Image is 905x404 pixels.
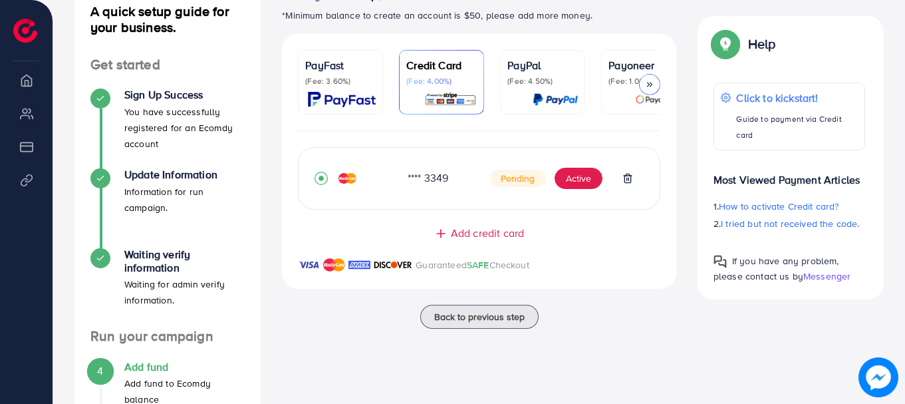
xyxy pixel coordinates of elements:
span: Add credit card [451,226,524,241]
img: card [308,92,376,107]
p: 1. [713,198,865,214]
h4: Sign Up Success [124,89,245,101]
h4: Update Information [124,168,245,181]
h4: A quick setup guide for your business. [74,3,261,35]
p: You have successfully registered for an Ecomdy account [124,104,245,152]
h4: Get started [74,57,261,73]
p: PayFast [305,57,376,73]
img: card [424,92,477,107]
img: credit [338,173,356,184]
p: Guide to payment via Credit card [736,111,858,143]
p: Guaranteed Checkout [416,257,529,273]
p: *Minimum balance to create an account is $50, please add more money. [282,7,676,23]
img: Popup guide [713,255,727,268]
h4: Run your campaign [74,328,261,345]
svg: record circle [315,172,328,185]
span: How to activate Credit card? [719,200,839,213]
li: Update Information [74,168,261,248]
p: Credit Card [406,57,477,73]
p: Help [748,36,776,52]
p: (Fee: 4.00%) [406,76,477,87]
span: Back to previous step [434,310,525,323]
p: (Fee: 1.00%) [608,76,679,87]
img: image [858,357,898,397]
p: Information for run campaign. [124,184,245,216]
p: (Fee: 4.50%) [507,76,578,87]
span: 4 [97,363,103,379]
span: SAFE [467,258,489,272]
button: Active [555,168,602,189]
p: Most Viewed Payment Articles [713,161,865,188]
img: card [635,92,679,107]
img: brand [348,257,370,273]
li: Waiting verify information [74,248,261,328]
p: PayPal [507,57,578,73]
span: If you have any problem, please contact us by [713,254,839,283]
img: brand [374,257,412,273]
p: Waiting for admin verify information. [124,276,245,308]
p: 2. [713,216,865,232]
p: Click to kickstart! [736,90,858,106]
p: (Fee: 3.60%) [305,76,376,87]
span: I tried but not received the code. [721,217,859,230]
img: Popup guide [713,32,737,56]
button: Back to previous step [420,305,539,329]
img: brand [298,257,320,273]
span: Messenger [803,270,850,283]
img: logo [13,19,37,43]
h4: Add fund [124,361,245,373]
span: Pending [490,170,546,187]
p: Payoneer [608,57,679,73]
h4: Waiting verify information [124,248,245,274]
img: card [533,92,578,107]
img: brand [323,257,345,273]
li: Sign Up Success [74,89,261,168]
